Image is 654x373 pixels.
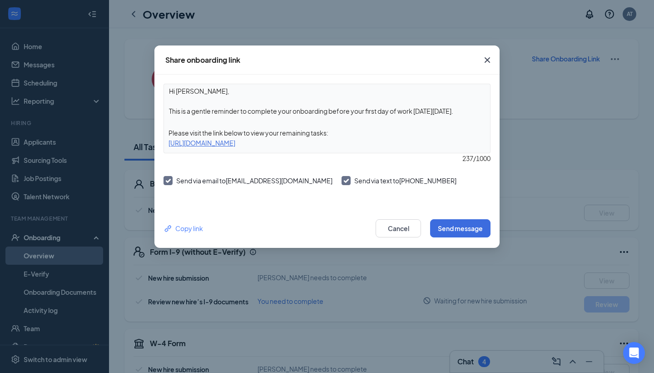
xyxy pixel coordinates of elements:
svg: Link [163,224,173,233]
button: Send message [430,219,490,237]
div: Open Intercom Messenger [623,342,645,364]
svg: Cross [482,55,493,66]
span: Send via email to [EMAIL_ADDRESS][DOMAIN_NAME] [176,176,332,185]
button: Link Copy link [163,223,203,233]
div: Please visit the link below to view your remaining tasks: [164,128,490,138]
textarea: Hi [PERSON_NAME], This is a gentle reminder to complete your onboarding before your first day of ... [164,84,490,118]
button: Close [475,45,500,75]
div: Share onboarding link [165,55,240,65]
div: [URL][DOMAIN_NAME] [164,138,490,148]
span: Send via text to [PHONE_NUMBER] [354,176,456,185]
button: Cancel [376,219,421,237]
div: 237 / 1000 [163,153,490,163]
div: Copy link [163,223,203,233]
